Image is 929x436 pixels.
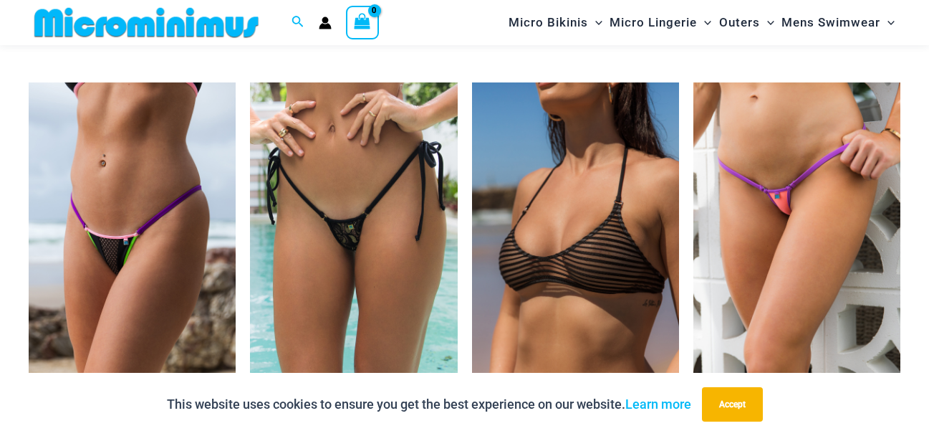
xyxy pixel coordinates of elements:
[503,2,900,43] nav: Site Navigation
[292,14,304,32] a: Search icon link
[778,4,898,41] a: Mens SwimwearMenu ToggleMenu Toggle
[610,4,697,41] span: Micro Lingerie
[693,82,900,394] img: Wild Card Neon Bliss 312 Top 457 Micro 04
[29,6,264,39] img: MM SHOP LOGO FLAT
[505,4,606,41] a: Micro BikinisMenu ToggleMenu Toggle
[760,4,774,41] span: Menu Toggle
[319,16,332,29] a: Account icon link
[472,82,679,394] img: Tide Lines Black 350 Halter Top 01
[29,82,236,394] img: Reckless Neon Crush Black Neon 466 Thong 01
[167,394,691,415] p: This website uses cookies to ensure you get the best experience on our website.
[719,4,760,41] span: Outers
[29,82,236,394] a: Reckless Neon Crush Black Neon 466 Thong 01Reckless Neon Crush Black Neon 466 Thong 03Reckless Ne...
[702,387,763,422] button: Accept
[509,4,588,41] span: Micro Bikinis
[606,4,715,41] a: Micro LingerieMenu ToggleMenu Toggle
[697,4,711,41] span: Menu Toggle
[693,82,900,394] a: Wild Card Neon Bliss 312 Top 457 Micro 04Wild Card Neon Bliss 312 Top 457 Micro 05Wild Card Neon ...
[716,4,778,41] a: OutersMenu ToggleMenu Toggle
[250,82,457,394] img: Highway Robbery Black Gold 456 Micro 01
[588,4,602,41] span: Menu Toggle
[781,4,880,41] span: Mens Swimwear
[625,397,691,412] a: Learn more
[250,82,457,394] a: Highway Robbery Black Gold 456 Micro 01Highway Robbery Black Gold 359 Clip Top 456 Micro 02Highwa...
[880,4,895,41] span: Menu Toggle
[346,6,379,39] a: View Shopping Cart, empty
[472,82,679,394] a: Tide Lines Black 350 Halter Top 01Tide Lines Black 350 Halter Top 480 Micro 01Tide Lines Black 35...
